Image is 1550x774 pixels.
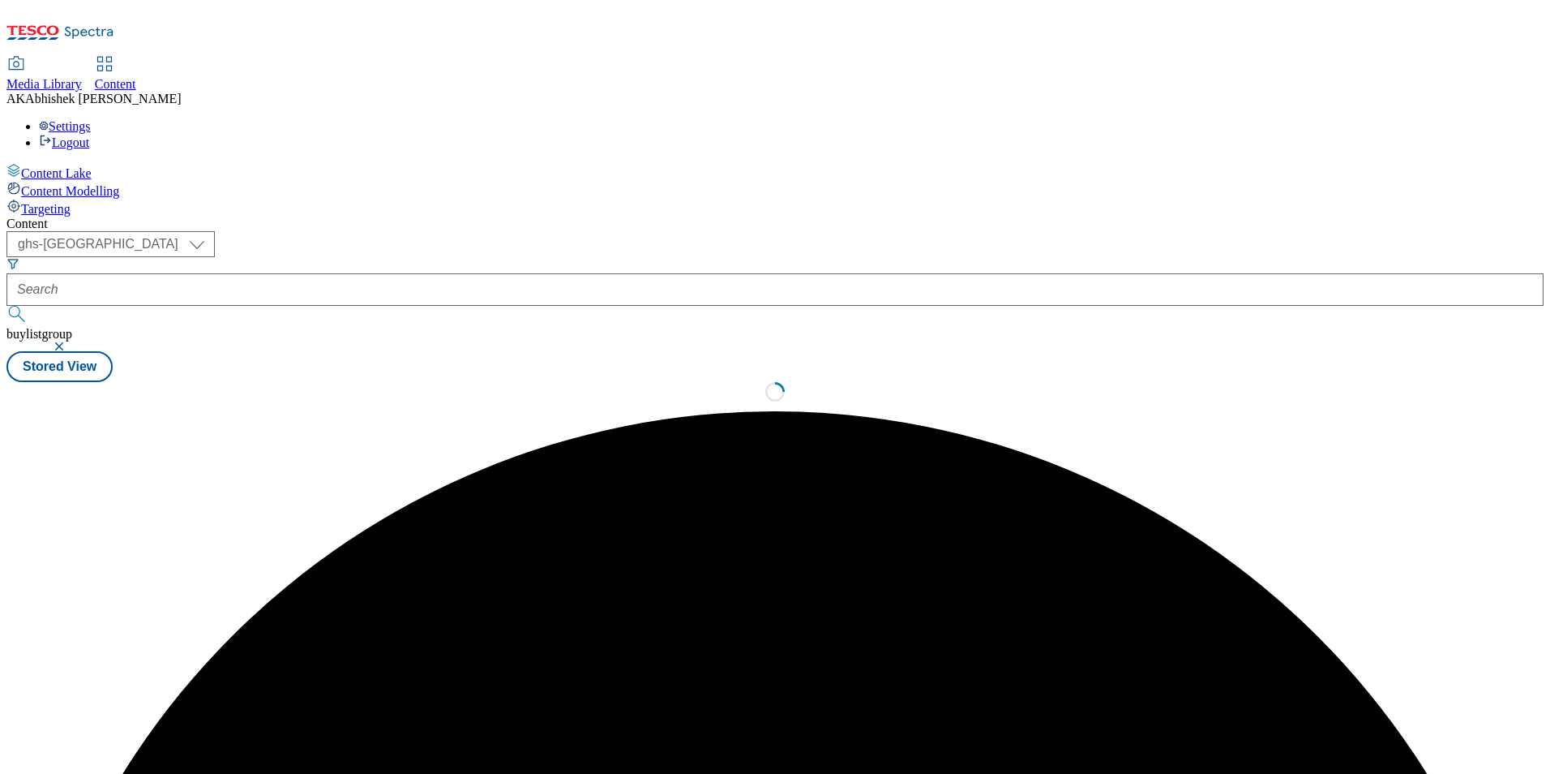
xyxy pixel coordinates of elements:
a: Settings [39,119,91,133]
a: Logout [39,135,89,149]
span: Abhishek [PERSON_NAME] [25,92,181,105]
a: Targeting [6,199,1544,217]
a: Content Modelling [6,181,1544,199]
div: Content [6,217,1544,231]
a: Content Lake [6,163,1544,181]
svg: Search Filters [6,257,19,270]
input: Search [6,273,1544,306]
span: Content Modelling [21,184,119,198]
a: Content [95,58,136,92]
span: Content [95,77,136,91]
span: buylistgroup [6,327,72,341]
a: Media Library [6,58,82,92]
span: AK [6,92,25,105]
button: Stored View [6,351,113,382]
span: Content Lake [21,166,92,180]
span: Media Library [6,77,82,91]
span: Targeting [21,202,71,216]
